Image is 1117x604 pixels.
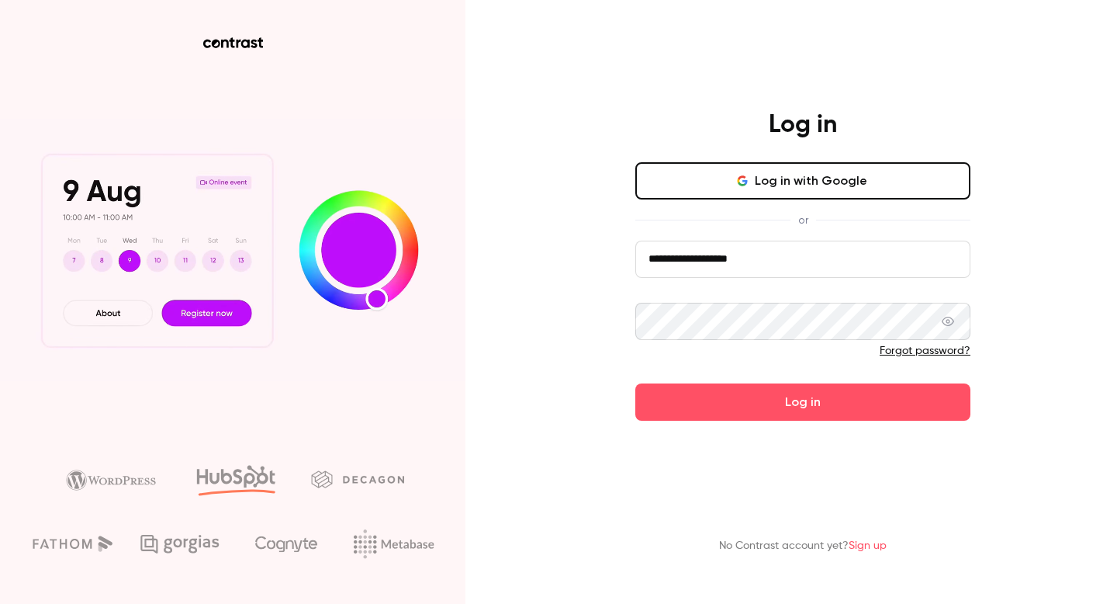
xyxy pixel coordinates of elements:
[635,384,970,421] button: Log in
[880,345,970,356] a: Forgot password?
[311,470,404,488] img: decagon
[790,212,816,228] span: or
[769,109,837,141] h4: Log in
[719,538,887,554] p: No Contrast account yet?
[849,540,887,551] a: Sign up
[635,162,970,200] button: Log in with Google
